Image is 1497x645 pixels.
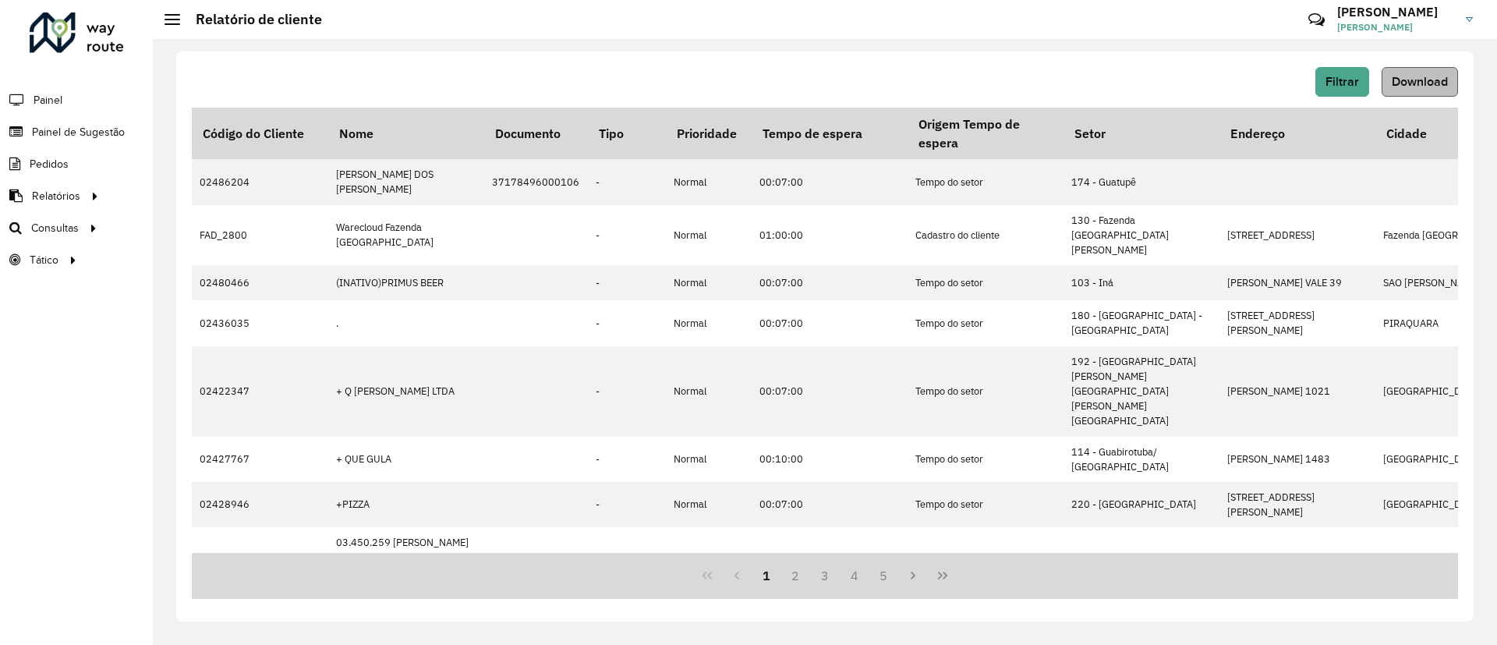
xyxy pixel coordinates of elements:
td: Tempo do setor [908,527,1063,588]
td: + Q [PERSON_NAME] LTDA [328,346,484,437]
span: Consultas [31,220,79,236]
th: Documento [484,108,588,159]
td: 114 - Guabirotuba/ [GEOGRAPHIC_DATA] [1063,437,1219,482]
td: Warecloud Fazenda [GEOGRAPHIC_DATA] [328,205,484,266]
td: [STREET_ADDRESS][PERSON_NAME] [1219,300,1375,346]
td: 00:10:00 [752,437,908,482]
td: [PERSON_NAME] 1021 [1219,346,1375,437]
td: - [588,437,666,482]
span: Painel de Sugestão [32,124,125,140]
h2: Relatório de cliente [180,11,322,28]
button: 5 [869,561,899,590]
td: [STREET_ADDRESS][PERSON_NAME] [1219,482,1375,527]
td: 00:07:00 [752,527,908,588]
h3: [PERSON_NAME] [1337,5,1454,19]
td: 174 - Guatupê [1063,159,1219,204]
span: Filtrar [1325,75,1359,88]
td: . [328,300,484,346]
th: Setor [1063,108,1219,159]
span: [PERSON_NAME] [1337,20,1454,34]
td: 02427767 [192,437,328,482]
td: Normal [666,205,752,266]
span: Download [1392,75,1448,88]
button: Download [1382,67,1458,97]
th: Tipo [588,108,666,159]
td: 02486204 [192,159,328,204]
td: FAD_2800 [192,205,328,266]
td: 180 - [GEOGRAPHIC_DATA] - [GEOGRAPHIC_DATA] [1063,300,1219,346]
td: 00:07:00 [752,482,908,527]
td: 00:07:00 [752,159,908,204]
button: Last Page [928,561,957,590]
td: Normal [666,300,752,346]
th: Endereço [1219,108,1375,159]
td: Normal [666,437,752,482]
span: Painel [34,92,62,108]
td: (INATIVO)PRIMUS BEER [328,265,484,300]
td: Tempo do setor [908,346,1063,437]
button: 2 [780,561,810,590]
span: Relatórios [32,188,80,204]
td: +PIZZA [328,482,484,527]
th: Código do Cliente [192,108,328,159]
td: - [588,482,666,527]
button: 1 [752,561,781,590]
td: 01:00:00 [752,205,908,266]
td: 130 - Fazenda [GEOGRAPHIC_DATA][PERSON_NAME] [1063,205,1219,266]
td: [PERSON_NAME] VALE 39 [1219,265,1375,300]
th: Origem Tempo de espera [908,108,1063,159]
td: 174 - Guatupê [1063,527,1219,588]
th: Nome [328,108,484,159]
td: - [588,300,666,346]
a: Contato Rápido [1300,3,1333,37]
td: Normal [666,265,752,300]
td: 02444583 [192,527,328,588]
td: 02436035 [192,300,328,346]
button: Next Page [898,561,928,590]
td: Cadastro do cliente [908,205,1063,266]
td: + QUE GULA [328,437,484,482]
td: 02422347 [192,346,328,437]
td: 220 - [GEOGRAPHIC_DATA] [1063,482,1219,527]
th: Tempo de espera [752,108,908,159]
td: 192 - [GEOGRAPHIC_DATA][PERSON_NAME][GEOGRAPHIC_DATA][PERSON_NAME][GEOGRAPHIC_DATA] [1063,346,1219,437]
td: 00:07:00 [752,265,908,300]
td: Tempo do setor [908,437,1063,482]
td: 00:07:00 [752,346,908,437]
td: 37178496000106 [484,159,588,204]
td: Tempo do setor [908,300,1063,346]
span: Pedidos [30,156,69,172]
td: Tempo do setor [908,159,1063,204]
td: Normal [666,482,752,527]
td: 00:07:00 [752,300,908,346]
td: - [588,265,666,300]
td: [STREET_ADDRESS] [1219,205,1375,266]
td: 02428946 [192,482,328,527]
td: Normal [666,159,752,204]
button: 3 [810,561,840,590]
button: Filtrar [1315,67,1369,97]
td: Normal [666,527,752,588]
td: 103 - Iná [1063,265,1219,300]
td: [PERSON_NAME] DOS [PERSON_NAME] [328,159,484,204]
td: Tempo do setor [908,265,1063,300]
td: Tempo do setor [908,482,1063,527]
td: [PERSON_NAME] 1483 [1219,437,1375,482]
button: 4 [840,561,869,590]
td: 02480466 [192,265,328,300]
td: - [588,159,666,204]
td: 03.450.259 [PERSON_NAME] DO [PERSON_NAME] [PERSON_NAME] [328,527,484,588]
td: - [588,527,666,588]
span: Tático [30,252,58,268]
td: - [588,346,666,437]
td: - [588,205,666,266]
td: Normal [666,346,752,437]
td: 03450259000122 [484,527,588,588]
th: Prioridade [666,108,752,159]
